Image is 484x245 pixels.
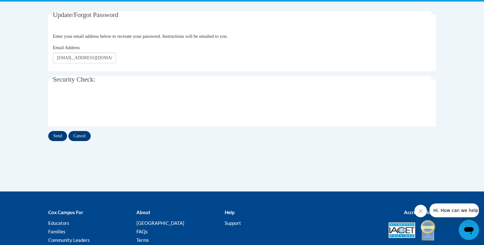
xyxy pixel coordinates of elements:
[429,203,479,217] iframe: Message from company
[136,220,184,226] a: [GEOGRAPHIC_DATA]
[420,219,436,241] img: IDA® Accredited
[136,229,148,234] a: FAQs
[53,11,118,19] span: Update/Forgot Password
[53,94,149,118] iframe: reCAPTCHA
[53,34,228,39] span: Enter your email address below to recreate your password. Instructions will be emailed to you.
[53,76,95,83] span: Security Check:
[68,131,91,141] input: Cancel
[53,45,80,50] span: Email Address
[225,220,241,226] a: Support
[48,220,69,226] a: Educators
[48,131,67,141] input: Send
[225,209,234,215] b: Help
[48,209,83,215] b: Cox Campus For
[136,237,149,243] a: Terms
[414,205,427,217] iframe: Close message
[389,222,415,238] img: Accredited IACET® Provider
[48,229,66,234] a: Families
[404,209,436,215] b: Accreditations
[48,237,90,243] a: Community Leaders
[4,4,51,9] span: Hi. How can we help?
[459,220,479,240] iframe: Button to launch messaging window
[53,53,116,63] input: Email
[136,209,150,215] b: About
